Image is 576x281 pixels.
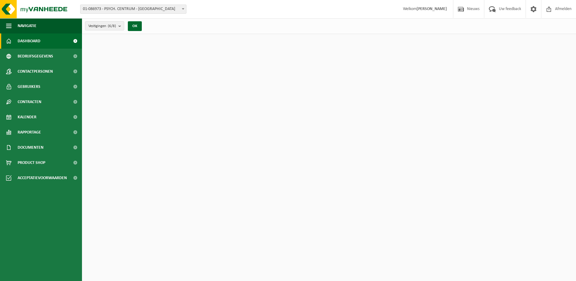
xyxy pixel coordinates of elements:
span: Acceptatievoorwaarden [18,170,67,186]
span: 01-086973 - PSYCH. CENTRUM - ST HIERONYMUS - SINT-NIKLAAS [80,5,186,14]
button: OK [128,21,142,31]
span: Bedrijfsgegevens [18,49,53,64]
span: Navigatie [18,18,36,33]
span: Rapportage [18,125,41,140]
span: Dashboard [18,33,40,49]
button: Vestigingen(6/8) [85,21,124,30]
span: Gebruikers [18,79,40,94]
span: Product Shop [18,155,45,170]
span: Contactpersonen [18,64,53,79]
span: Documenten [18,140,43,155]
span: 01-086973 - PSYCH. CENTRUM - ST HIERONYMUS - SINT-NIKLAAS [80,5,186,13]
strong: [PERSON_NAME] [417,7,447,11]
span: Contracten [18,94,41,109]
count: (6/8) [108,24,116,28]
span: Kalender [18,109,36,125]
span: Vestigingen [88,22,116,31]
